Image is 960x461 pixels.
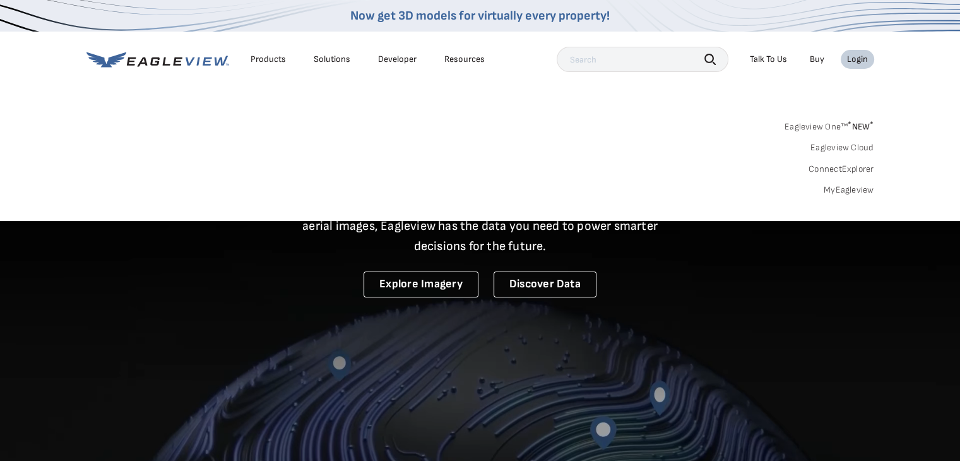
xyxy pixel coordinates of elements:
a: Now get 3D models for virtually every property! [350,8,610,23]
input: Search [557,47,728,72]
a: ConnectExplorer [809,164,874,175]
a: Eagleview One™*NEW* [785,117,874,132]
div: Login [847,54,868,65]
a: Discover Data [494,272,596,297]
div: Products [251,54,286,65]
div: Talk To Us [750,54,787,65]
a: Eagleview Cloud [810,142,874,153]
div: Resources [444,54,485,65]
p: A new era starts here. Built on more than 3.5 billion high-resolution aerial images, Eagleview ha... [287,196,673,256]
span: NEW [848,121,874,132]
a: Buy [810,54,824,65]
a: MyEagleview [824,184,874,196]
div: Solutions [314,54,350,65]
a: Explore Imagery [364,272,478,297]
a: Developer [378,54,417,65]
